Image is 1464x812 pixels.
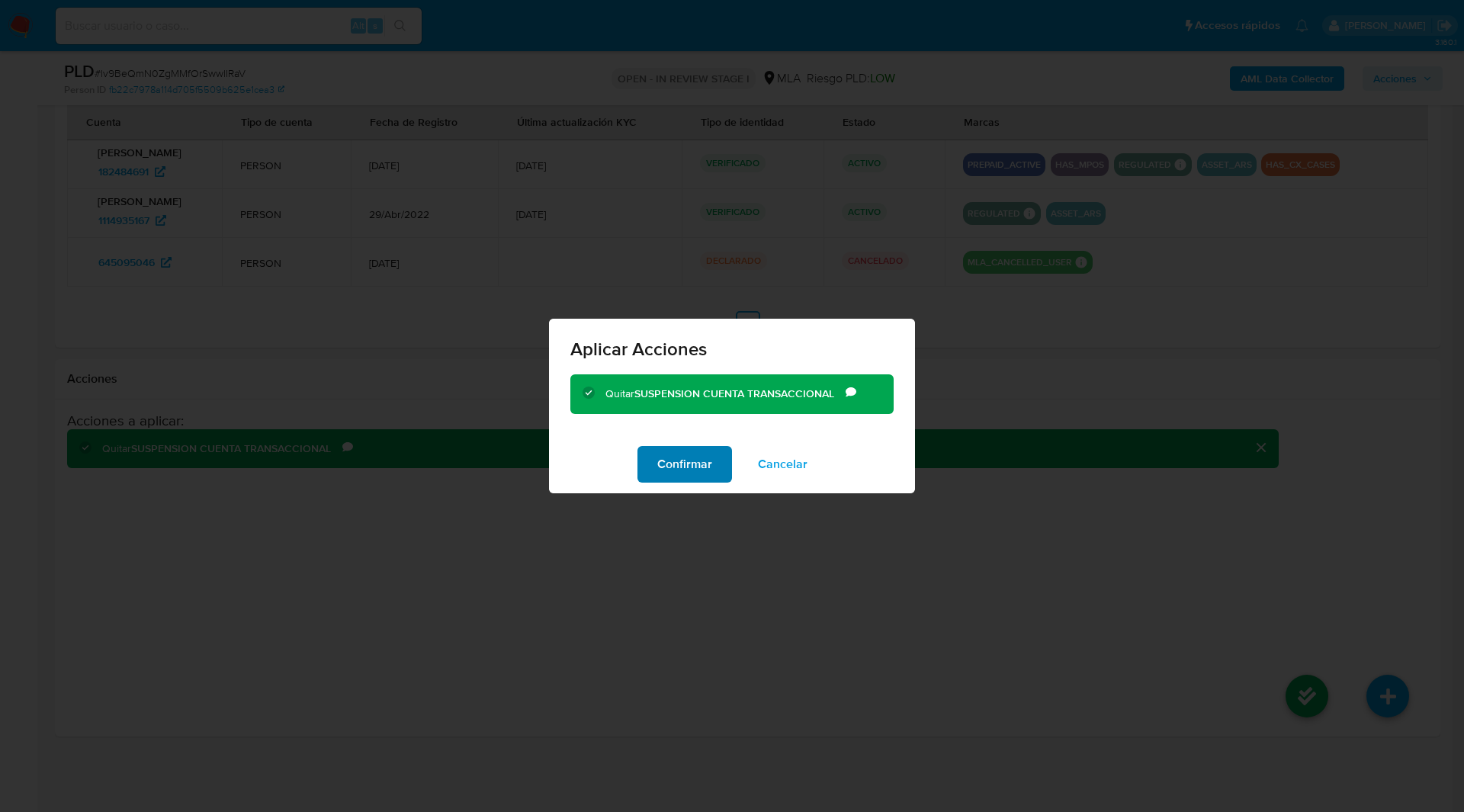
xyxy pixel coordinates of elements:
b: SUSPENSION CUENTA TRANSACCIONAL [634,386,834,401]
span: Confirmar [657,448,712,481]
span: Cancelar [758,448,807,481]
span: Aplicar Acciones [570,340,894,358]
button: Cancelar [738,446,827,483]
button: Confirmar [637,446,732,483]
div: Quitar [605,387,846,402]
